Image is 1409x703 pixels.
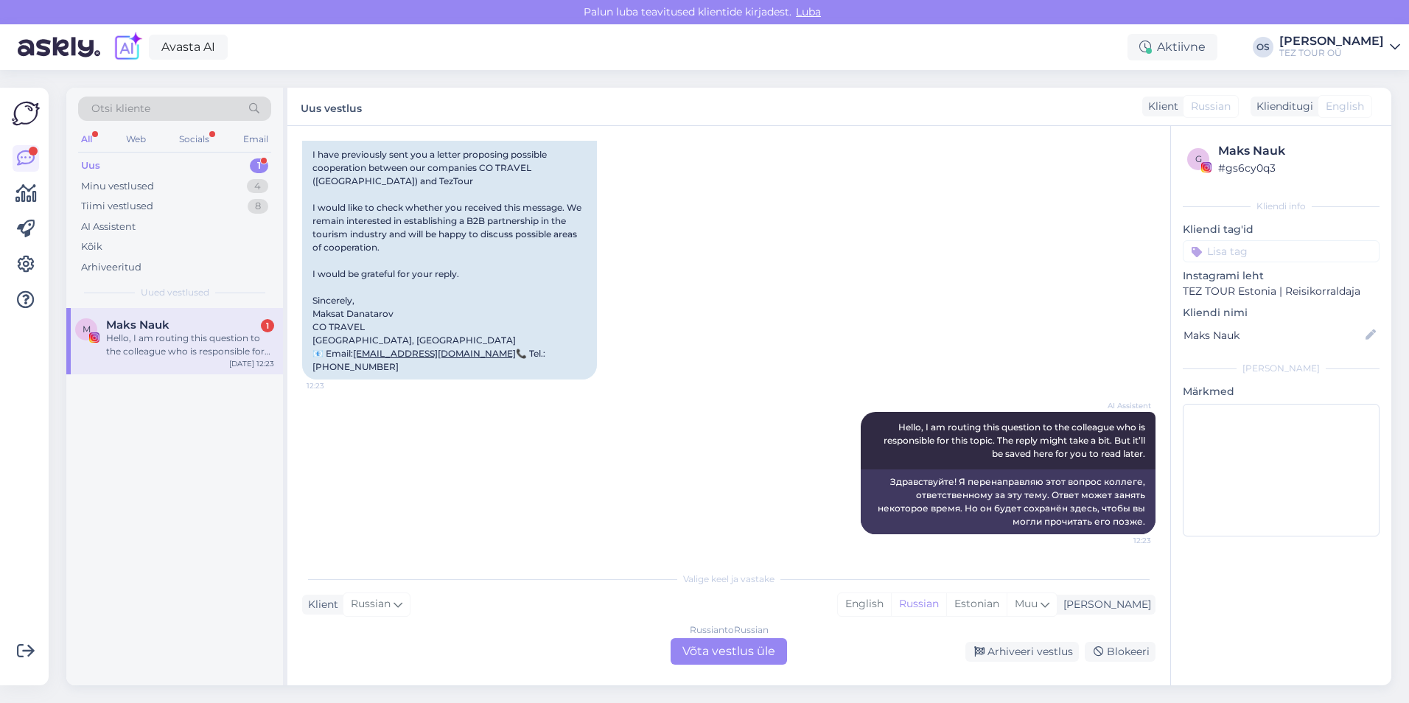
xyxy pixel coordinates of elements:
[1057,597,1151,612] div: [PERSON_NAME]
[1279,47,1384,59] div: TEZ TOUR OÜ
[83,323,91,335] span: M
[81,179,154,194] div: Minu vestlused
[81,158,100,173] div: Uus
[141,286,209,299] span: Uued vestlused
[1183,305,1380,321] p: Kliendi nimi
[261,319,274,332] div: 1
[91,101,150,116] span: Otsi kliente
[307,380,362,391] span: 12:23
[247,179,268,194] div: 4
[1085,642,1155,662] div: Blokeeri
[12,99,40,127] img: Askly Logo
[1142,99,1178,114] div: Klient
[1279,35,1384,47] div: [PERSON_NAME]
[1191,99,1231,114] span: Russian
[1183,384,1380,399] p: Märkmed
[1279,35,1400,59] a: [PERSON_NAME]TEZ TOUR OÜ
[690,623,769,637] div: Russian to Russian
[81,220,136,234] div: AI Assistent
[302,573,1155,586] div: Valige keel ja vastake
[106,318,169,332] span: Maks Nauk
[81,239,102,254] div: Kõik
[250,158,268,173] div: 1
[1015,597,1038,610] span: Muu
[1218,142,1375,160] div: Maks Nauk
[106,332,274,358] div: Hello, I am routing this question to the colleague who is responsible for this topic. The reply m...
[1183,222,1380,237] p: Kliendi tag'id
[240,130,271,149] div: Email
[81,260,141,275] div: Arhiveeritud
[302,597,338,612] div: Klient
[946,593,1007,615] div: Estonian
[1096,535,1151,546] span: 12:23
[301,97,362,116] label: Uus vestlus
[1183,240,1380,262] input: Lisa tag
[791,5,825,18] span: Luba
[351,596,391,612] span: Russian
[1183,362,1380,375] div: [PERSON_NAME]
[1326,99,1364,114] span: English
[112,32,143,63] img: explore-ai
[1096,400,1151,411] span: AI Assistent
[149,35,228,60] a: Avasta AI
[965,642,1079,662] div: Arhiveeri vestlus
[891,593,946,615] div: Russian
[884,422,1147,459] span: Hello, I am routing this question to the colleague who is responsible for this topic. The reply m...
[1183,268,1380,284] p: Instagrami leht
[1195,153,1202,164] span: g
[1251,99,1313,114] div: Klienditugi
[176,130,212,149] div: Socials
[81,199,153,214] div: Tiimi vestlused
[78,130,95,149] div: All
[838,593,891,615] div: English
[861,469,1155,534] div: Здравствуйте! Я перенаправляю этот вопрос коллеге, ответственному за эту тему. Ответ может занять...
[123,130,149,149] div: Web
[671,638,787,665] div: Võta vestlus üle
[248,199,268,214] div: 8
[229,358,274,369] div: [DATE] 12:23
[353,348,516,359] a: [EMAIL_ADDRESS][DOMAIN_NAME]
[1183,284,1380,299] p: TEZ TOUR Estonia | Reisikorraldaja
[1184,327,1363,343] input: Lisa nimi
[302,116,597,380] div: Dear representatives of TezTour I have previously sent you a letter proposing possible cooperatio...
[1218,160,1375,176] div: # gs6cy0q3
[1127,34,1217,60] div: Aktiivne
[1183,200,1380,213] div: Kliendi info
[1253,37,1273,57] div: OS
